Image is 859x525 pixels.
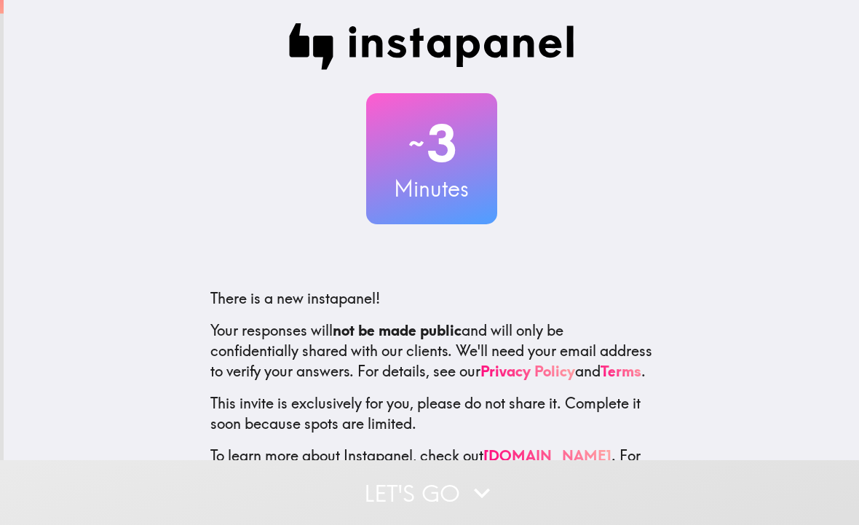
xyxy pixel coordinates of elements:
b: not be made public [333,321,462,339]
p: This invite is exclusively for you, please do not share it. Complete it soon because spots are li... [210,393,653,434]
a: Terms [601,362,641,380]
a: [DOMAIN_NAME] [483,446,611,465]
p: To learn more about Instapanel, check out . For questions or help, email us at . [210,446,653,507]
h2: 3 [366,114,497,173]
img: Instapanel [289,23,574,70]
a: Privacy Policy [480,362,575,380]
p: Your responses will and will only be confidentially shared with our clients. We'll need your emai... [210,320,653,382]
span: ~ [406,122,427,165]
h3: Minutes [366,173,497,204]
span: There is a new instapanel! [210,289,380,307]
